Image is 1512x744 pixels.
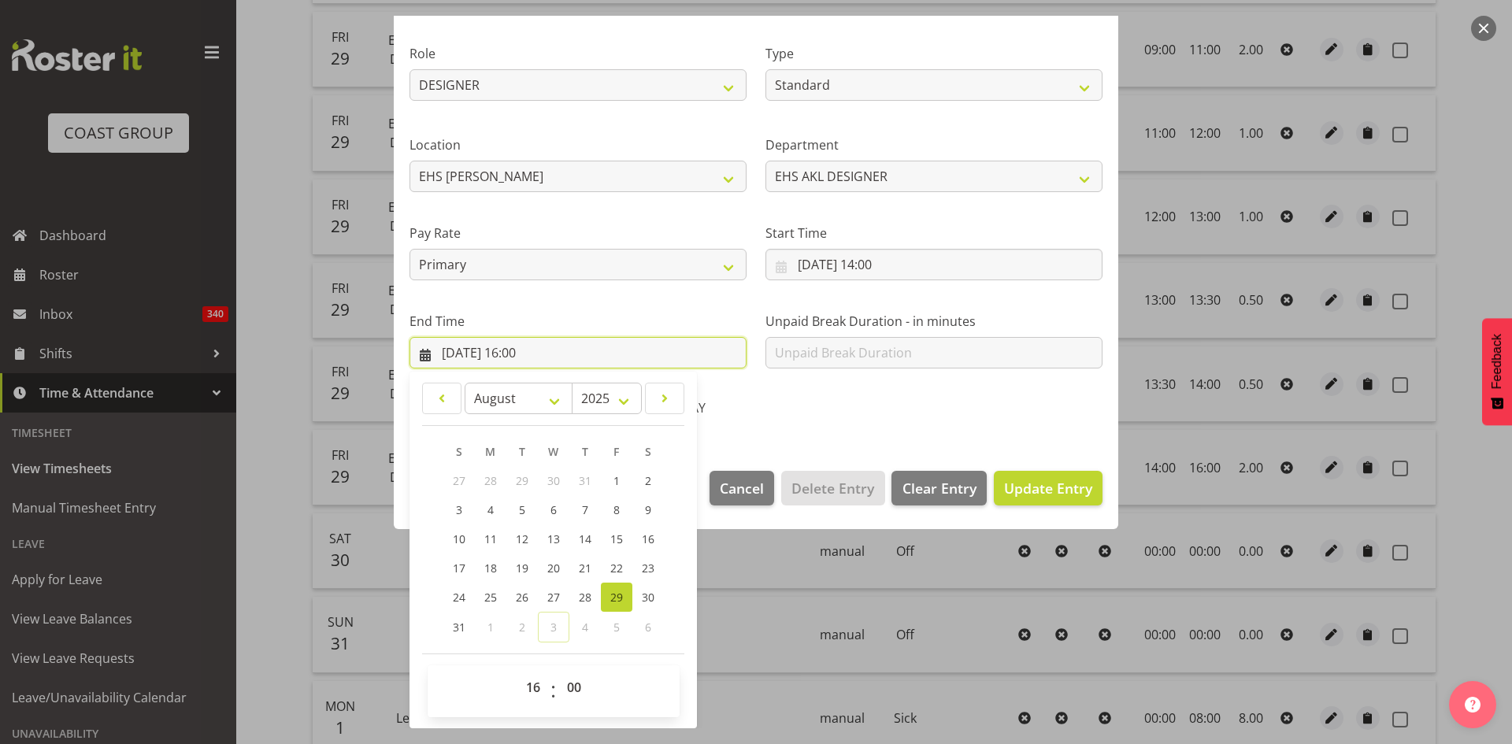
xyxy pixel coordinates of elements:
span: S [645,444,651,459]
span: T [582,444,588,459]
span: 30 [642,590,654,605]
span: 16 [642,531,654,546]
span: 1 [613,473,620,488]
a: 8 [601,495,632,524]
span: 6 [550,502,557,517]
a: 11 [475,524,506,553]
a: 27 [538,583,569,612]
span: 31 [453,620,465,635]
span: Cancel [720,478,764,498]
label: Unpaid Break Duration - in minutes [765,312,1102,331]
span: 5 [613,620,620,635]
label: End Time [409,312,747,331]
a: 15 [601,524,632,553]
span: Update Entry [1004,479,1092,498]
button: Update Entry [994,471,1102,505]
span: W [548,444,558,459]
span: 4 [487,502,494,517]
span: 2 [645,473,651,488]
span: 27 [453,473,465,488]
label: Start Time [765,224,1102,242]
a: 12 [506,524,538,553]
a: 9 [632,495,664,524]
a: 1 [601,466,632,495]
input: Click to select... [765,249,1102,280]
span: T [519,444,525,459]
span: 12 [516,531,528,546]
span: Clear Entry [902,478,976,498]
span: 28 [484,473,497,488]
span: 20 [547,561,560,576]
span: 4 [582,620,588,635]
a: 28 [569,583,601,612]
a: 6 [538,495,569,524]
span: 18 [484,561,497,576]
label: Role [409,44,747,63]
span: Delete Entry [791,478,874,498]
label: Pay Rate [409,224,747,242]
a: 25 [475,583,506,612]
span: 10 [453,531,465,546]
a: 17 [443,553,475,583]
button: Feedback - Show survey [1482,318,1512,425]
a: 26 [506,583,538,612]
span: F [613,444,619,459]
span: Feedback [1490,334,1504,389]
label: Department [765,135,1102,154]
span: : [550,672,556,711]
a: 31 [443,612,475,642]
span: 7 [582,502,588,517]
span: 31 [579,473,591,488]
span: 22 [610,561,623,576]
span: 29 [610,590,623,605]
span: 2 [519,620,525,635]
span: 5 [519,502,525,517]
a: 20 [538,553,569,583]
span: 24 [453,590,465,605]
span: 8 [613,502,620,517]
span: 15 [610,531,623,546]
a: 22 [601,553,632,583]
button: Cancel [710,471,774,505]
span: 3 [550,620,557,635]
a: 3 [443,495,475,524]
a: 24 [443,583,475,612]
span: 30 [547,473,560,488]
span: 19 [516,561,528,576]
img: help-xxl-2.png [1465,697,1480,713]
a: 21 [569,553,601,583]
a: 30 [632,583,664,612]
a: 19 [506,553,538,583]
span: 11 [484,531,497,546]
span: M [485,444,495,459]
a: 13 [538,524,569,553]
label: Type [765,44,1102,63]
input: Click to select... [409,337,747,368]
label: Location [409,135,747,154]
span: 14 [579,531,591,546]
span: 6 [645,620,651,635]
span: 1 [487,620,494,635]
span: S [456,444,462,459]
span: 26 [516,590,528,605]
span: 29 [516,473,528,488]
span: 23 [642,561,654,576]
a: 2 [632,466,664,495]
a: 5 [506,495,538,524]
span: 21 [579,561,591,576]
input: Unpaid Break Duration [765,337,1102,368]
button: Clear Entry [891,471,986,505]
a: 14 [569,524,601,553]
a: 7 [569,495,601,524]
span: 28 [579,590,591,605]
span: 13 [547,531,560,546]
a: 23 [632,553,664,583]
a: 16 [632,524,664,553]
span: 9 [645,502,651,517]
a: 10 [443,524,475,553]
button: Delete Entry [781,471,884,505]
span: 25 [484,590,497,605]
span: 3 [456,502,462,517]
span: 17 [453,561,465,576]
a: 18 [475,553,506,583]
